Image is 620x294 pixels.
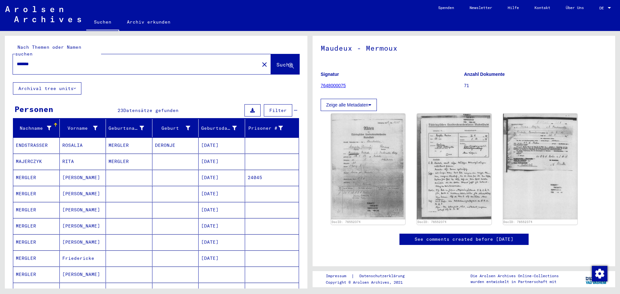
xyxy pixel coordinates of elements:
[599,6,606,10] span: DE
[354,273,412,279] a: Datenschutzerklärung
[155,125,191,132] div: Geburt‏
[13,170,60,186] mat-cell: MERGLER
[258,58,271,71] button: Clear
[271,54,299,74] button: Suche
[13,250,60,266] mat-cell: MERGLER
[261,61,268,68] mat-icon: close
[62,125,98,132] div: Vorname
[62,123,106,133] div: Vorname
[16,123,59,133] div: Nachname
[15,103,53,115] div: Personen
[415,236,513,243] a: See comments created before [DATE]
[155,123,199,133] div: Geburt‏
[199,218,245,234] mat-cell: [DATE]
[13,234,60,250] mat-cell: MERGLER
[199,170,245,186] mat-cell: [DATE]
[108,125,144,132] div: Geburtsname
[152,119,199,137] mat-header-cell: Geburt‏
[118,107,123,113] span: 23
[60,250,106,266] mat-cell: Friedericke
[199,119,245,137] mat-header-cell: Geburtsdatum
[199,202,245,218] mat-cell: [DATE]
[13,186,60,202] mat-cell: MERGLER
[106,137,152,153] mat-cell: MERGLER
[16,125,51,132] div: Nachname
[201,123,245,133] div: Geburtsdatum
[60,186,106,202] mat-cell: [PERSON_NAME]
[60,267,106,282] mat-cell: [PERSON_NAME]
[326,273,351,279] a: Impressum
[123,107,179,113] span: Datensätze gefunden
[321,33,607,62] h1: Maudeux - Mermoux
[321,99,377,111] button: Zeige alle Metadaten
[13,202,60,218] mat-cell: MERGLER
[248,123,291,133] div: Prisoner #
[106,119,152,137] mat-header-cell: Geburtsname
[321,72,339,77] b: Signatur
[199,186,245,202] mat-cell: [DATE]
[321,83,346,88] a: 7648000075
[86,14,119,31] a: Suchen
[13,82,81,95] button: Archival tree units
[584,271,608,287] img: yv_logo.png
[199,154,245,169] mat-cell: [DATE]
[248,125,283,132] div: Prisoner #
[418,220,447,224] a: DocID: 76552374
[331,114,405,219] img: 001.jpg
[592,266,607,281] img: Zustimmung ändern
[245,119,299,137] mat-header-cell: Prisoner #
[60,154,106,169] mat-cell: RITA
[108,123,152,133] div: Geburtsname
[60,119,106,137] mat-header-cell: Vorname
[13,154,60,169] mat-cell: MAJERCZYK
[326,273,412,279] div: |
[60,234,106,250] mat-cell: [PERSON_NAME]
[60,170,106,186] mat-cell: [PERSON_NAME]
[199,137,245,153] mat-cell: [DATE]
[119,14,178,30] a: Archiv erkunden
[60,137,106,153] mat-cell: ROSALIA
[269,107,287,113] span: Filter
[13,137,60,153] mat-cell: ENDSTRASSER
[13,119,60,137] mat-header-cell: Nachname
[60,202,106,218] mat-cell: [PERSON_NAME]
[276,61,293,68] span: Suche
[15,44,81,57] mat-label: Nach Themen oder Namen suchen
[245,170,299,186] mat-cell: 24045
[326,279,412,285] p: Copyright © Arolsen Archives, 2021
[503,220,532,224] a: DocID: 76552374
[201,125,237,132] div: Geburtsdatum
[106,154,152,169] mat-cell: MERGLER
[470,273,559,279] p: Die Arolsen Archives Online-Collections
[264,104,292,117] button: Filter
[464,82,607,89] p: 71
[464,72,505,77] b: Anzahl Dokumente
[60,218,106,234] mat-cell: [PERSON_NAME]
[199,234,245,250] mat-cell: [DATE]
[417,114,491,219] img: 002.jpg
[13,218,60,234] mat-cell: MERGLER
[13,267,60,282] mat-cell: MERGLER
[332,220,361,224] a: DocID: 76552374
[503,114,577,219] img: 003.jpg
[5,6,81,22] img: Arolsen_neg.svg
[152,137,199,153] mat-cell: DERONJE
[470,279,559,285] p: wurden entwickelt in Partnerschaft mit
[199,250,245,266] mat-cell: [DATE]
